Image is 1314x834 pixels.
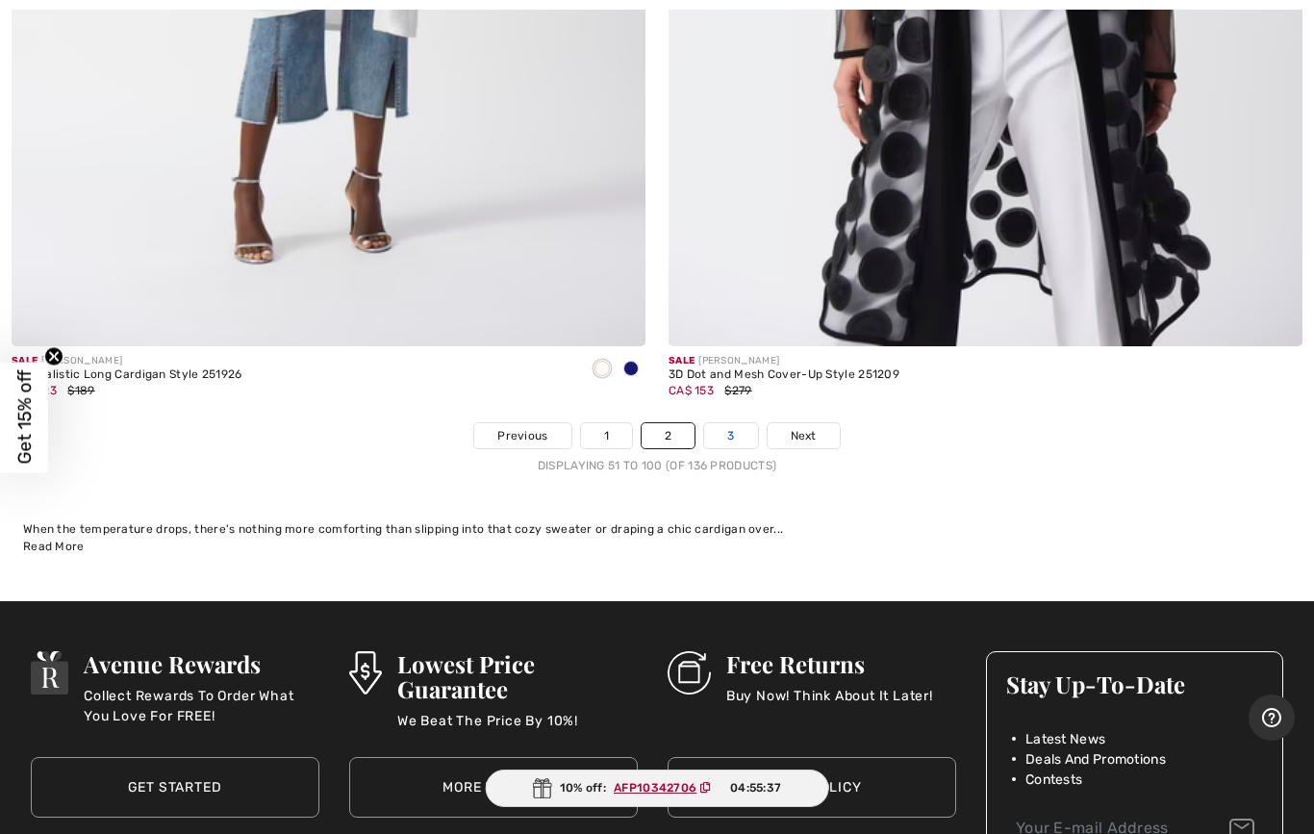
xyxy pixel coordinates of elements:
[791,427,817,444] span: Next
[668,651,711,695] img: Free Returns
[23,540,85,553] span: Read More
[730,779,781,796] span: 04:55:37
[31,651,69,695] img: Avenue Rewards
[84,686,318,724] p: Collect Rewards To Order What You Love For FREE!
[474,423,570,448] a: Previous
[726,686,933,724] p: Buy Now! Think About It Later!
[12,355,38,366] span: Sale
[12,354,242,368] div: [PERSON_NAME]
[1249,695,1295,743] iframe: Opens a widget where you can find more information
[1025,749,1166,770] span: Deals And Promotions
[12,368,242,382] div: Minimalistic Long Cardigan Style 251926
[724,384,751,397] span: $279
[397,651,638,701] h3: Lowest Price Guarantee
[497,427,547,444] span: Previous
[768,423,840,448] a: Next
[642,423,695,448] a: 2
[1025,729,1105,749] span: Latest News
[669,384,714,397] span: CA$ 153
[617,354,645,386] div: Midnight Blue
[67,384,94,397] span: $189
[533,778,552,798] img: Gift.svg
[13,370,36,465] span: Get 15% off
[349,757,638,818] a: More Details
[1025,770,1082,790] span: Contests
[704,423,757,448] a: 3
[84,651,318,676] h3: Avenue Rewards
[23,520,1291,538] div: When the temperature drops, there's nothing more comforting than slipping into that cozy sweater ...
[669,355,695,366] span: Sale
[614,781,696,795] ins: AFP10342706
[486,770,829,807] div: 10% off:
[31,757,319,818] a: Get Started
[349,651,382,695] img: Lowest Price Guarantee
[44,346,63,366] button: Close teaser
[726,651,933,676] h3: Free Returns
[397,711,638,749] p: We Beat The Price By 10%!
[669,354,899,368] div: [PERSON_NAME]
[669,368,899,382] div: 3D Dot and Mesh Cover-Up Style 251209
[581,423,632,448] a: 1
[1006,671,1264,696] h3: Stay Up-To-Date
[668,757,956,818] a: Store Policy
[588,354,617,386] div: Vanilla 30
